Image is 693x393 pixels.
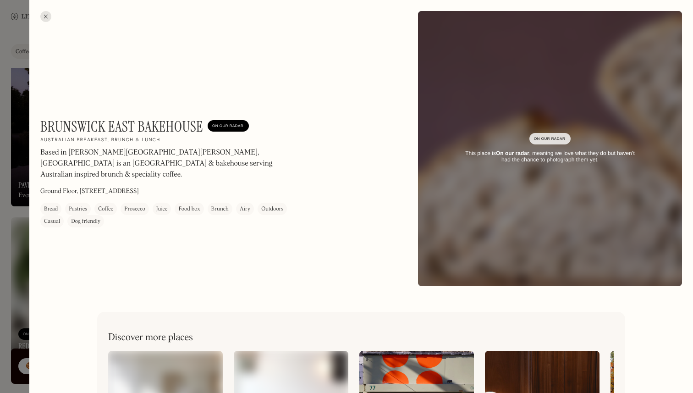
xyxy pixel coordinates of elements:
[261,205,283,214] div: Outdoors
[40,187,139,197] p: Ground Floor, [STREET_ADDRESS]
[98,205,113,214] div: Coffee
[240,205,250,214] div: Airy
[178,205,200,214] div: Food box
[534,134,566,144] div: On Our Radar
[108,332,193,343] h2: Discover more places
[69,205,87,214] div: Pastries
[40,138,160,144] h2: Australian breakfast, brunch & lunch
[44,205,58,214] div: Bread
[44,217,60,227] div: Casual
[460,150,640,163] div: This place is , meaning we love what they do but haven’t had the chance to photograph them yet.
[496,150,529,156] strong: On our radar
[40,148,288,181] p: Based in [PERSON_NAME][GEOGRAPHIC_DATA][PERSON_NAME], [GEOGRAPHIC_DATA] is an [GEOGRAPHIC_DATA] &...
[156,205,168,214] div: Juice
[71,217,100,227] div: Dog friendly
[40,118,203,135] h1: Brunswick East Bakehouse
[211,205,229,214] div: Brunch
[124,205,145,214] div: Prosecco
[212,122,244,131] div: On Our Radar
